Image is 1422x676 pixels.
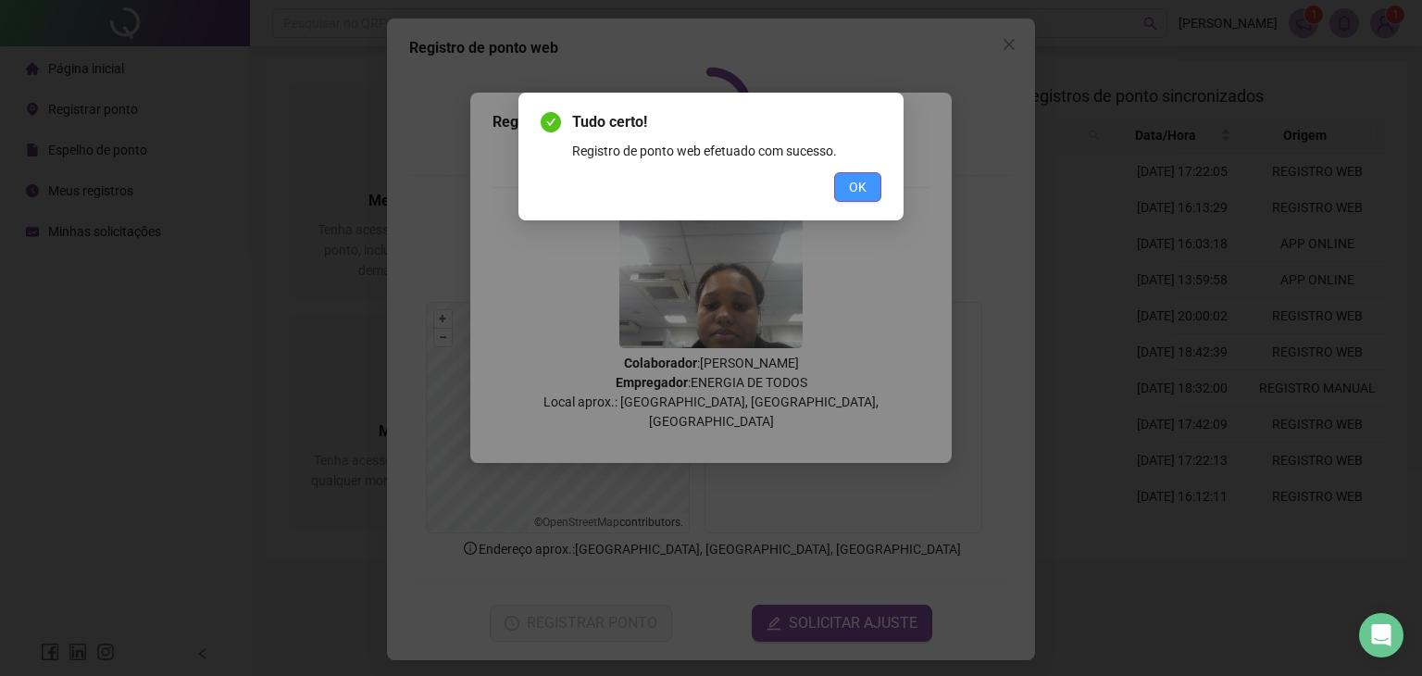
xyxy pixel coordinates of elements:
div: Registro de ponto web efetuado com sucesso. [572,141,881,161]
span: Tudo certo! [572,111,881,133]
span: check-circle [541,112,561,132]
button: OK [834,172,881,202]
div: Open Intercom Messenger [1359,613,1403,657]
span: OK [849,177,867,197]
